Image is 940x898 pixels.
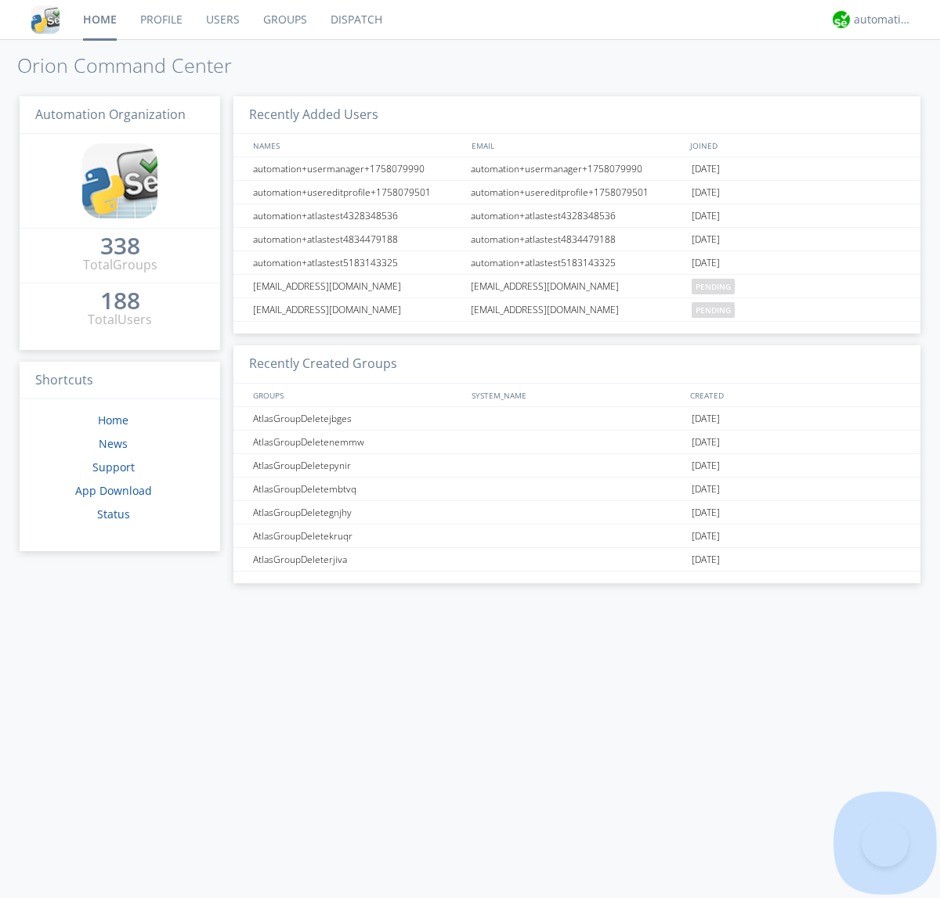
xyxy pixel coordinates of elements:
[233,345,920,384] h3: Recently Created Groups
[692,478,720,501] span: [DATE]
[100,293,140,308] div: 188
[249,454,466,477] div: AtlasGroupDeletepynir
[468,134,686,157] div: EMAIL
[692,548,720,572] span: [DATE]
[100,238,140,254] div: 338
[249,548,466,571] div: AtlasGroupDeleterjiva
[692,279,735,294] span: pending
[233,181,920,204] a: automation+usereditprofile+1758079501automation+usereditprofile+1758079501[DATE]
[83,256,157,274] div: Total Groups
[692,454,720,478] span: [DATE]
[249,431,466,453] div: AtlasGroupDeletenemmw
[467,298,688,321] div: [EMAIL_ADDRESS][DOMAIN_NAME]
[75,483,152,498] a: App Download
[233,204,920,228] a: automation+atlastest4328348536automation+atlastest4328348536[DATE]
[249,181,466,204] div: automation+usereditprofile+1758079501
[692,157,720,181] span: [DATE]
[692,228,720,251] span: [DATE]
[862,820,909,867] iframe: Toggle Customer Support
[692,525,720,548] span: [DATE]
[31,5,60,34] img: cddb5a64eb264b2086981ab96f4c1ba7
[249,478,466,500] div: AtlasGroupDeletembtvq
[692,204,720,228] span: [DATE]
[249,384,464,406] div: GROUPS
[249,275,466,298] div: [EMAIL_ADDRESS][DOMAIN_NAME]
[82,143,157,218] img: cddb5a64eb264b2086981ab96f4c1ba7
[467,251,688,274] div: automation+atlastest5183143325
[686,134,906,157] div: JOINED
[88,311,152,329] div: Total Users
[233,454,920,478] a: AtlasGroupDeletepynir[DATE]
[233,251,920,275] a: automation+atlastest5183143325automation+atlastest5183143325[DATE]
[692,501,720,525] span: [DATE]
[467,157,688,180] div: automation+usermanager+1758079990
[249,501,466,524] div: AtlasGroupDeletegnjhy
[100,238,140,256] a: 338
[233,157,920,181] a: automation+usermanager+1758079990automation+usermanager+1758079990[DATE]
[692,407,720,431] span: [DATE]
[233,478,920,501] a: AtlasGroupDeletembtvq[DATE]
[249,134,464,157] div: NAMES
[233,407,920,431] a: AtlasGroupDeletejbges[DATE]
[686,384,906,406] div: CREATED
[233,431,920,454] a: AtlasGroupDeletenemmw[DATE]
[233,548,920,572] a: AtlasGroupDeleterjiva[DATE]
[92,460,135,474] a: Support
[249,251,466,274] div: automation+atlastest5183143325
[249,228,466,251] div: automation+atlastest4834479188
[97,507,130,521] a: Status
[249,298,466,321] div: [EMAIL_ADDRESS][DOMAIN_NAME]
[467,275,688,298] div: [EMAIL_ADDRESS][DOMAIN_NAME]
[467,204,688,227] div: automation+atlastest4328348536
[20,362,220,400] h3: Shortcuts
[249,204,466,227] div: automation+atlastest4328348536
[233,275,920,298] a: [EMAIL_ADDRESS][DOMAIN_NAME][EMAIL_ADDRESS][DOMAIN_NAME]pending
[233,298,920,322] a: [EMAIL_ADDRESS][DOMAIN_NAME][EMAIL_ADDRESS][DOMAIN_NAME]pending
[249,407,466,430] div: AtlasGroupDeletejbges
[233,96,920,135] h3: Recently Added Users
[100,293,140,311] a: 188
[249,525,466,547] div: AtlasGroupDeletekruqr
[467,228,688,251] div: automation+atlastest4834479188
[249,157,466,180] div: automation+usermanager+1758079990
[99,436,128,451] a: News
[467,181,688,204] div: automation+usereditprofile+1758079501
[233,228,920,251] a: automation+atlastest4834479188automation+atlastest4834479188[DATE]
[692,431,720,454] span: [DATE]
[692,181,720,204] span: [DATE]
[468,384,686,406] div: SYSTEM_NAME
[692,302,735,318] span: pending
[692,251,720,275] span: [DATE]
[833,11,850,28] img: d2d01cd9b4174d08988066c6d424eccd
[233,501,920,525] a: AtlasGroupDeletegnjhy[DATE]
[98,413,128,427] a: Home
[35,106,186,123] span: Automation Organization
[233,525,920,548] a: AtlasGroupDeletekruqr[DATE]
[854,12,913,27] div: automation+atlas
